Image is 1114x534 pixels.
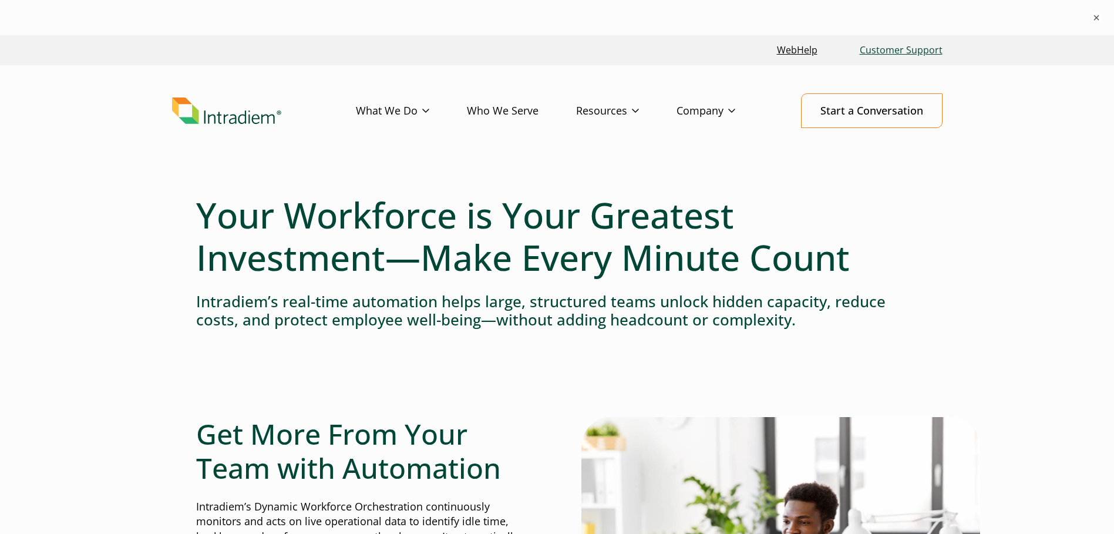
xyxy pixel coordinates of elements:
[196,293,918,329] h4: Intradiem’s real-time automation helps large, structured teams unlock hidden capacity, reduce cos...
[172,98,356,125] a: Link to homepage of Intradiem
[172,98,281,125] img: Intradiem
[677,94,773,128] a: Company
[801,93,943,128] a: Start a Conversation
[576,94,677,128] a: Resources
[196,194,918,278] h1: Your Workforce is Your Greatest Investment—Make Every Minute Count
[1091,12,1102,23] button: ×
[855,38,947,63] a: Customer Support
[196,417,533,485] h2: Get More From Your Team with Automation
[356,94,467,128] a: What We Do
[467,94,576,128] a: Who We Serve
[772,38,822,63] a: Link opens in a new window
